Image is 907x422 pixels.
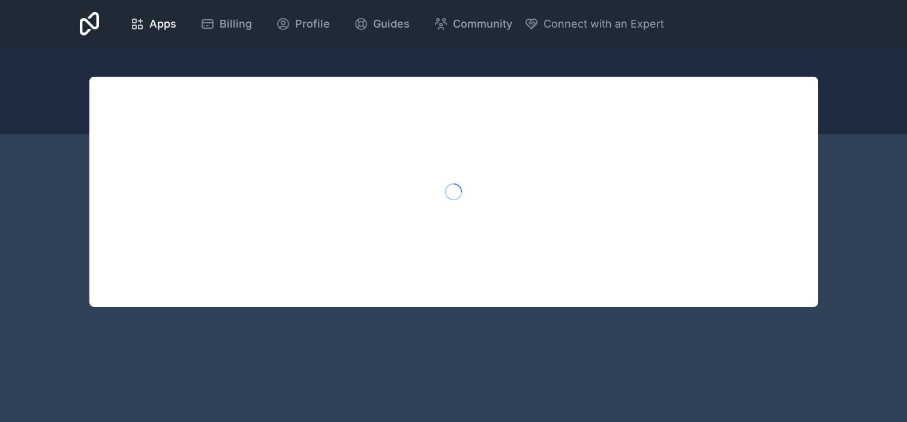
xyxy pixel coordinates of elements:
[373,16,410,32] span: Guides
[453,16,512,32] span: Community
[220,16,252,32] span: Billing
[191,11,262,37] a: Billing
[295,16,330,32] span: Profile
[344,11,419,37] a: Guides
[121,11,186,37] a: Apps
[149,16,176,32] span: Apps
[424,11,522,37] a: Community
[524,16,664,32] button: Connect with an Expert
[543,16,664,32] span: Connect with an Expert
[266,11,340,37] a: Profile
